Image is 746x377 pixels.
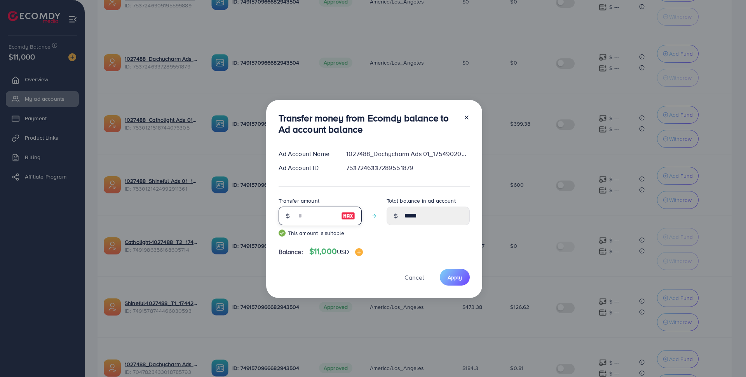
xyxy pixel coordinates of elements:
[279,112,457,135] h3: Transfer money from Ecomdy balance to Ad account balance
[272,163,340,172] div: Ad Account ID
[340,163,476,172] div: 7537246337289551879
[395,269,434,286] button: Cancel
[309,247,363,256] h4: $11,000
[272,149,340,158] div: Ad Account Name
[279,229,362,237] small: This amount is suitable
[448,274,462,281] span: Apply
[337,247,349,256] span: USD
[713,342,740,371] iframe: Chat
[341,211,355,221] img: image
[404,273,424,282] span: Cancel
[355,248,363,256] img: image
[279,247,303,256] span: Balance:
[440,269,470,286] button: Apply
[279,230,286,237] img: guide
[340,149,476,158] div: 1027488_Dachycharm Ads 01_1754902045425
[279,197,319,205] label: Transfer amount
[387,197,456,205] label: Total balance in ad account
